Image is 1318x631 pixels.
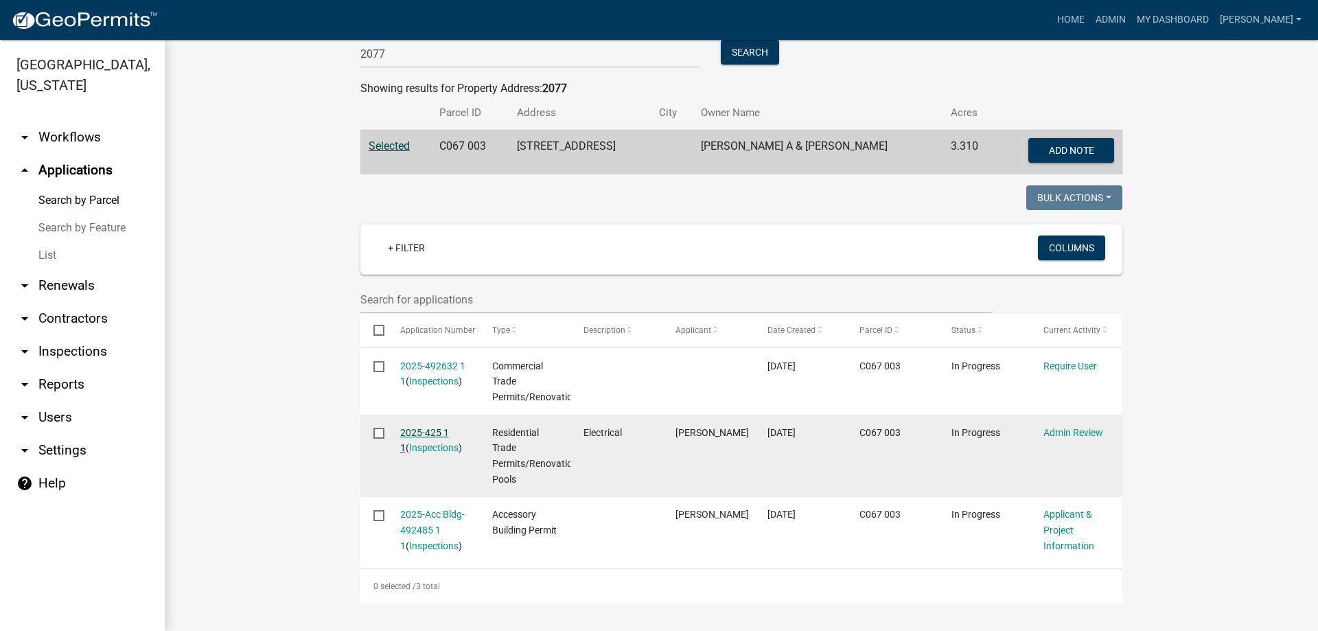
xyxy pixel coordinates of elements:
a: Require User [1043,360,1097,371]
span: 10/14/2025 [767,427,796,438]
datatable-header-cell: Select [360,314,386,347]
span: In Progress [951,509,1000,520]
td: C067 003 [431,130,509,175]
strong: 2077 [542,82,567,95]
span: C067 003 [859,360,901,371]
a: My Dashboard [1131,7,1214,33]
a: Selected [369,139,410,152]
button: Add Note [1028,138,1114,163]
th: Address [509,97,651,129]
a: Home [1052,7,1090,33]
span: Peggy mercer [675,509,749,520]
span: Commercial Trade Permits/Renovations [492,360,583,403]
span: 10/14/2025 [767,360,796,371]
span: C067 003 [859,427,901,438]
div: ( ) [400,507,466,553]
datatable-header-cell: Current Activity [1030,314,1122,347]
a: 2025-425 1 1 [400,427,449,454]
div: ( ) [400,425,466,457]
th: Owner Name [693,97,943,129]
div: ( ) [400,358,466,390]
div: 3 total [360,569,1122,604]
span: Description [583,325,625,335]
button: Columns [1038,236,1105,260]
i: arrow_drop_down [16,442,33,459]
div: Showing results for Property Address: [360,80,1122,97]
a: Admin [1090,7,1131,33]
i: arrow_drop_up [16,162,33,179]
span: 0 selected / [373,582,416,591]
span: C067 003 [859,509,901,520]
a: 2025-492632 1 1 [400,360,465,387]
span: Type [492,325,510,335]
a: Applicant & Project Information [1043,509,1094,551]
datatable-header-cell: Status [938,314,1030,347]
span: 10/14/2025 [767,509,796,520]
datatable-header-cell: Application Number [386,314,478,347]
span: Status [951,325,975,335]
i: arrow_drop_down [16,129,33,146]
a: Inspections [409,442,459,453]
input: Search for applications [360,286,992,314]
span: Add Note [1048,145,1094,156]
span: In Progress [951,360,1000,371]
datatable-header-cell: Applicant [662,314,754,347]
datatable-header-cell: Date Created [754,314,846,347]
td: [PERSON_NAME] A & [PERSON_NAME] [693,130,943,175]
td: 3.310 [943,130,997,175]
span: Residential Trade Permits/Renovations/ Pools [492,427,587,485]
button: Bulk Actions [1026,185,1122,210]
span: Peggy mercer [675,427,749,438]
a: + Filter [377,236,436,260]
a: Admin Review [1043,427,1103,438]
i: arrow_drop_down [16,310,33,327]
datatable-header-cell: Parcel ID [846,314,938,347]
a: Inspections [409,376,459,387]
th: Acres [943,97,997,129]
span: Parcel ID [859,325,892,335]
button: Search [721,40,779,65]
datatable-header-cell: Type [478,314,570,347]
i: arrow_drop_down [16,409,33,426]
datatable-header-cell: Description [570,314,662,347]
span: Accessory Building Permit [492,509,557,536]
span: Date Created [767,325,816,335]
th: Parcel ID [431,97,509,129]
a: Inspections [409,540,459,551]
span: Application Number [400,325,475,335]
span: Applicant [675,325,711,335]
th: City [651,97,693,129]
a: [PERSON_NAME] [1214,7,1307,33]
span: Electrical [583,427,622,438]
span: In Progress [951,427,1000,438]
a: 2025-Acc Bldg-492485 1 1 [400,509,465,551]
i: arrow_drop_down [16,376,33,393]
span: Current Activity [1043,325,1100,335]
td: [STREET_ADDRESS] [509,130,651,175]
i: arrow_drop_down [16,277,33,294]
i: help [16,475,33,492]
i: arrow_drop_down [16,343,33,360]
